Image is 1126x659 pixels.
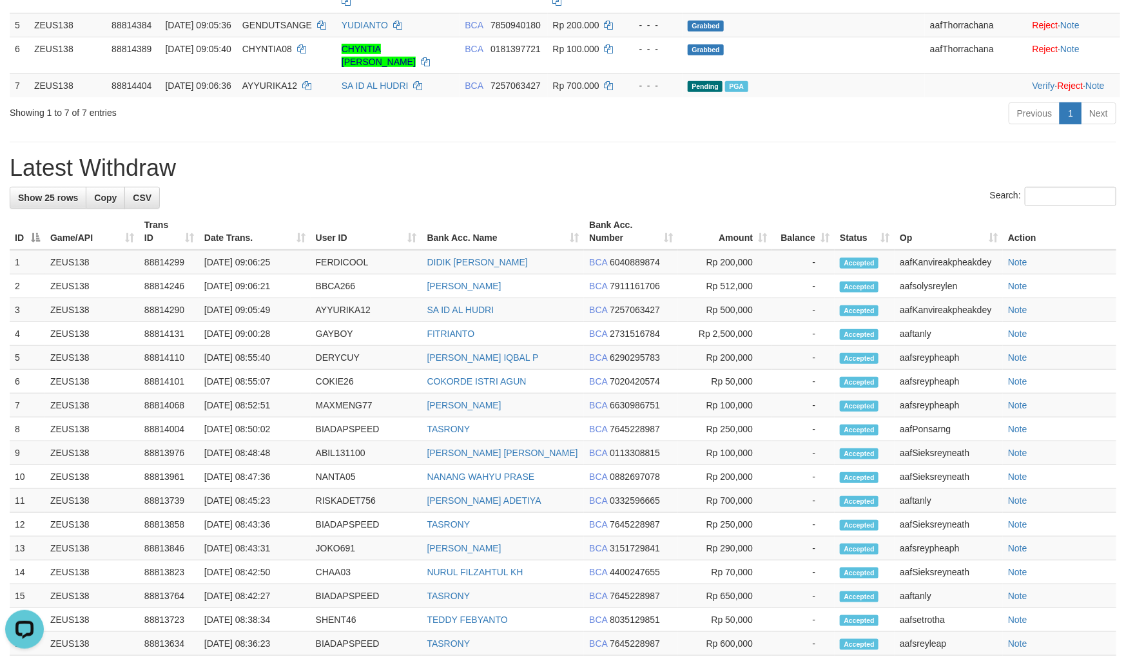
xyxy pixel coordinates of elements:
[628,43,677,55] div: - - -
[311,584,422,608] td: BIADAPSPEED
[45,632,139,656] td: ZEUS138
[45,584,139,608] td: ZEUS138
[10,298,45,322] td: 3
[45,274,139,298] td: ZEUS138
[772,322,835,346] td: -
[678,346,772,370] td: Rp 200,000
[628,19,677,32] div: - - -
[840,520,878,531] span: Accepted
[490,81,541,91] span: Copy 7257063427 to clipboard
[124,187,160,209] a: CSV
[772,213,835,250] th: Balance: activate to sort column ascending
[895,370,1003,394] td: aafsreypheaph
[1008,305,1027,315] a: Note
[10,274,45,298] td: 2
[610,281,660,291] span: Copy 7911161706 to clipboard
[199,274,311,298] td: [DATE] 09:06:21
[1008,519,1027,530] a: Note
[840,401,878,412] span: Accepted
[610,352,660,363] span: Copy 6290295783 to clipboard
[10,187,86,209] a: Show 25 rows
[199,560,311,584] td: [DATE] 08:42:50
[610,519,660,530] span: Copy 7645228987 to clipboard
[1081,102,1116,124] a: Next
[465,44,483,54] span: BCA
[772,250,835,274] td: -
[427,400,501,410] a: [PERSON_NAME]
[610,615,660,625] span: Copy 8035129851 to clipboard
[199,441,311,465] td: [DATE] 08:48:48
[311,537,422,560] td: JOKO691
[427,567,523,577] a: NURUL FILZAHTUL KH
[772,370,835,394] td: -
[427,376,527,387] a: COKORDE ISTRI AGUN
[678,441,772,465] td: Rp 100,000
[678,489,772,513] td: Rp 700,000
[895,465,1003,489] td: aafSieksreyneath
[610,329,660,339] span: Copy 2731516784 to clipboard
[45,417,139,441] td: ZEUS138
[895,417,1003,441] td: aafPonsarng
[1008,543,1027,553] a: Note
[1008,638,1027,649] a: Note
[1009,102,1060,124] a: Previous
[589,519,607,530] span: BCA
[840,425,878,435] span: Accepted
[688,44,724,55] span: Grabbed
[1033,44,1058,54] a: Reject
[1033,20,1058,30] a: Reject
[1025,187,1116,206] input: Search:
[427,638,471,649] a: TASRONY
[895,394,1003,417] td: aafsreypheaph
[427,448,578,458] a: [PERSON_NAME] [PERSON_NAME]
[678,298,772,322] td: Rp 500,000
[311,213,422,250] th: User ID: activate to sort column ascending
[589,543,607,553] span: BCA
[610,257,660,267] span: Copy 6040889874 to clipboard
[553,20,599,30] span: Rp 200.000
[45,608,139,632] td: ZEUS138
[589,424,607,434] span: BCA
[139,322,199,346] td: 88814131
[895,322,1003,346] td: aaftanly
[199,394,311,417] td: [DATE] 08:52:51
[840,377,878,388] span: Accepted
[840,568,878,578] span: Accepted
[678,513,772,537] td: Rp 250,000
[427,495,541,506] a: [PERSON_NAME] ADETIYA
[925,13,1027,37] td: aafThorrachana
[133,193,151,203] span: CSV
[678,370,772,394] td: Rp 50,000
[1060,44,1080,54] a: Note
[895,632,1003,656] td: aafsreyleap
[199,513,311,537] td: [DATE] 08:43:36
[139,584,199,608] td: 88813764
[895,250,1003,274] td: aafKanvireakpheakdey
[29,73,106,97] td: ZEUS138
[895,298,1003,322] td: aafKanvireakpheakdey
[895,274,1003,298] td: aafsolysreylen
[10,73,29,97] td: 7
[895,608,1003,632] td: aafsetrotha
[840,544,878,555] span: Accepted
[553,81,599,91] span: Rp 700.000
[311,298,422,322] td: AYYURIKA12
[610,543,660,553] span: Copy 3151729841 to clipboard
[589,495,607,506] span: BCA
[895,584,1003,608] td: aaftanly
[311,394,422,417] td: MAXMENG77
[427,352,539,363] a: [PERSON_NAME] IQBAL P
[18,193,78,203] span: Show 25 rows
[772,584,835,608] td: -
[688,81,723,92] span: Pending
[1008,591,1027,601] a: Note
[139,250,199,274] td: 88814299
[45,394,139,417] td: ZEUS138
[584,213,678,250] th: Bank Acc. Number: activate to sort column ascending
[840,258,878,269] span: Accepted
[895,537,1003,560] td: aafsreypheaph
[10,584,45,608] td: 15
[895,489,1003,513] td: aaftanly
[925,37,1027,73] td: aafThorrachana
[10,13,29,37] td: 5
